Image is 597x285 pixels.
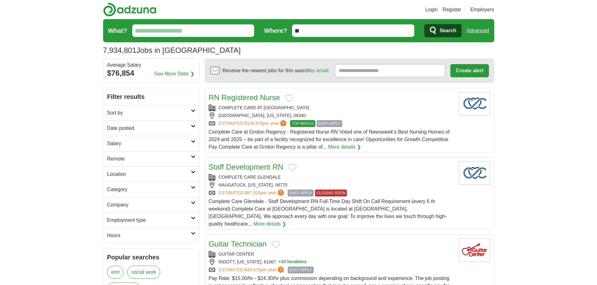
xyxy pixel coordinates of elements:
span: Receive the newest jobs for this search : [223,67,330,74]
h2: Category [107,186,191,193]
button: +10 locations [279,259,306,265]
span: $87,915 [244,190,260,195]
h2: Popular searches [107,252,196,262]
img: Guitar Center logo [459,238,490,262]
a: See More Stats ❯ [154,70,194,78]
a: Guitar Technician [209,240,267,248]
label: What? [108,26,127,35]
a: ESTIMATED:$49,970per year? [219,267,285,273]
a: by email [310,68,328,73]
div: NAUGATUCK, [US_STATE], 06770 [209,182,454,188]
a: Company [103,197,199,212]
h2: Hours [107,232,191,239]
label: Where? [264,26,287,35]
span: Complete Care at Groton Regency - Registered Nurse RN Voted one of Newsweek’s Best Nursing Homes ... [209,129,450,150]
a: Hours [103,228,199,243]
button: Create alert [450,64,489,77]
button: Add to favorite jobs [285,94,293,102]
a: Salary [103,136,199,151]
h2: Sort by [107,109,191,117]
div: COMPLETE CARE AT [GEOGRAPHIC_DATA] [209,104,454,111]
h2: Date posted [107,125,191,132]
a: RN Registered Nurse [209,93,280,102]
a: Date posted [103,120,199,136]
span: 7,934,801 [103,45,137,56]
a: Sort by [103,105,199,120]
a: Employment type [103,212,199,228]
span: TOP MATCH [290,120,315,127]
h2: Location [107,170,191,178]
span: Search [440,24,456,37]
span: ? [278,267,284,273]
span: ? [278,190,284,196]
h2: Remote [107,155,191,163]
span: EASY APPLY [288,267,313,273]
button: Search [424,24,462,37]
div: RIDOTT, [US_STATE], 61067 [209,259,454,265]
a: Register [443,6,461,13]
a: Staff Development RN [209,163,283,171]
h2: Salary [107,140,191,147]
span: + [279,259,281,265]
h1: Jobs in [GEOGRAPHIC_DATA] [103,46,241,54]
span: EASY APPLY [317,120,342,127]
a: Remote [103,151,199,166]
span: $49,970 [244,267,260,272]
div: COMPLETE CARE GLENDALE [209,174,454,181]
h2: Filter results [103,88,199,105]
a: Advanced [467,24,489,37]
div: $76,854 [107,68,196,79]
span: $139,676 [244,121,263,126]
div: Average Salary [107,63,196,68]
button: Add to favorite jobs [288,164,296,171]
span: CLOSING SOON [315,190,347,196]
img: Company logo [459,161,490,185]
a: ESTIMATED:$139,676per year? [219,120,288,127]
a: Login [425,6,437,13]
a: More details ❯ [254,220,286,228]
button: Add to favorite jobs [272,241,280,248]
a: More details ❯ [328,143,361,151]
a: GUITAR CENTER [219,252,254,257]
span: ? [280,120,286,126]
span: EASY APPLY [288,190,313,196]
h2: Employment type [107,216,191,224]
img: Adzuna logo [103,3,156,17]
a: Employers [470,6,494,13]
a: Location [103,166,199,182]
a: Category [103,182,199,197]
h2: Company [107,201,191,209]
a: social work [127,266,160,279]
div: [GEOGRAPHIC_DATA], [US_STATE], 06340 [209,112,454,119]
a: ESTIMATED:$87,915per year? [219,190,285,196]
span: Complete Care Glendale - Staff Development RN Full-Time Day Shift On Call Requirement (every 6 th... [209,199,447,226]
img: Company logo [459,92,490,115]
a: emt [107,266,124,279]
